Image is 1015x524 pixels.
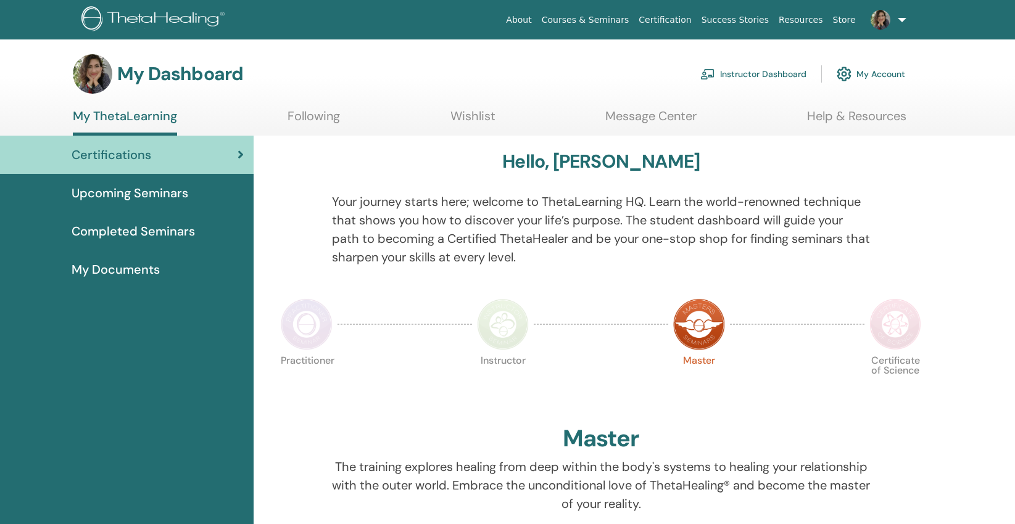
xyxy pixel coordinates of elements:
[673,356,725,407] p: Master
[697,9,774,31] a: Success Stories
[117,63,243,85] h3: My Dashboard
[477,298,529,350] img: Instructor
[450,108,495,133] a: Wishlist
[537,9,634,31] a: Courses & Seminars
[281,298,333,350] img: Practitioner
[673,298,725,350] img: Master
[774,9,828,31] a: Resources
[73,108,177,136] a: My ThetaLearning
[869,298,921,350] img: Certificate of Science
[837,63,851,84] img: cog.svg
[72,145,151,164] span: Certifications
[332,192,871,266] p: Your journey starts here; welcome to ThetaLearning HQ. Learn the world-renowned technique that sh...
[700,68,715,80] img: chalkboard-teacher.svg
[288,108,340,133] a: Following
[502,150,700,173] h3: Hello, [PERSON_NAME]
[81,6,229,34] img: logo.png
[72,222,195,240] span: Completed Seminars
[807,108,906,133] a: Help & Resources
[563,425,639,453] h2: Master
[501,9,536,31] a: About
[605,108,697,133] a: Message Center
[73,54,112,94] img: default.jpg
[72,184,188,202] span: Upcoming Seminars
[837,60,905,88] a: My Account
[828,9,861,31] a: Store
[477,356,529,407] p: Instructor
[332,457,871,513] p: The training explores healing from deep within the body's systems to healing your relationship wi...
[281,356,333,407] p: Practitioner
[871,10,890,30] img: default.jpg
[72,260,160,279] span: My Documents
[869,356,921,407] p: Certificate of Science
[700,60,806,88] a: Instructor Dashboard
[634,9,696,31] a: Certification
